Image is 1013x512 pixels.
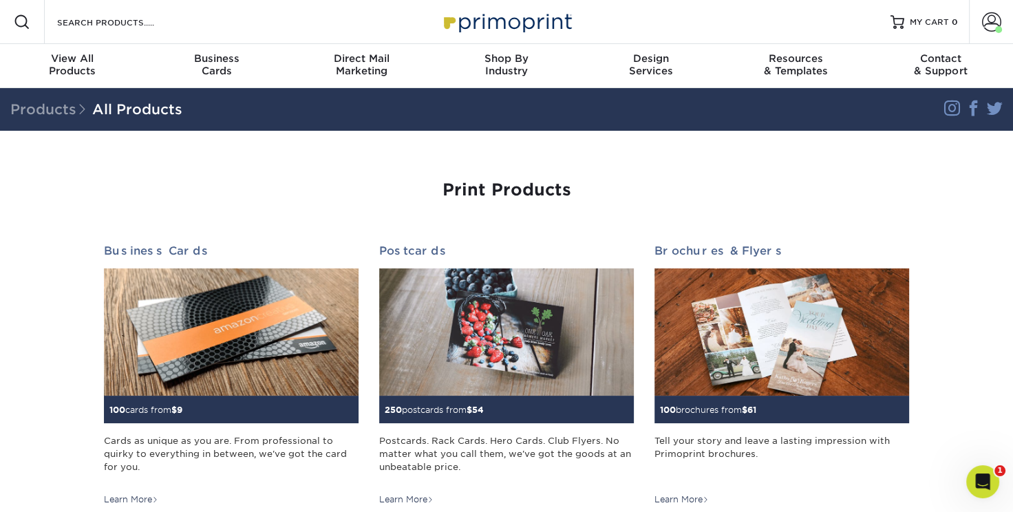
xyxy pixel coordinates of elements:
h2: Brochures & Flyers [654,244,909,257]
h2: Postcards [379,244,634,257]
small: cards from [109,405,182,415]
span: 100 [109,405,125,415]
small: postcards from [385,405,484,415]
span: $ [171,405,177,415]
img: Primoprint [438,7,575,36]
span: Design [579,52,723,65]
h1: Print Products [104,180,909,200]
h2: Business Cards [104,244,359,257]
div: Cards as unique as you are. From professional to quirky to everything in between, we've got the c... [104,434,359,484]
div: Cards [145,52,289,77]
span: Products [10,101,92,118]
span: 1 [994,465,1005,476]
span: 61 [747,405,756,415]
div: Services [579,52,723,77]
a: Brochures & Flyers 100brochures from$61 Tell your story and leave a lasting impression with Primo... [654,244,909,506]
small: brochures from [660,405,756,415]
a: Contact& Support [868,44,1013,88]
a: BusinessCards [145,44,289,88]
div: Industry [434,52,579,77]
iframe: Intercom live chat [966,465,999,498]
span: 250 [385,405,402,415]
a: DesignServices [579,44,723,88]
span: Direct Mail [290,52,434,65]
div: Tell your story and leave a lasting impression with Primoprint brochures. [654,434,909,484]
span: $ [467,405,472,415]
div: Marketing [290,52,434,77]
a: Direct MailMarketing [290,44,434,88]
div: & Templates [723,52,868,77]
a: Business Cards 100cards from$9 Cards as unique as you are. From professional to quirky to everyth... [104,244,359,506]
span: 54 [472,405,484,415]
a: All Products [92,101,182,118]
div: Learn More [654,493,709,506]
div: Postcards. Rack Cards. Hero Cards. Club Flyers. No matter what you call them, we've got the goods... [379,434,634,484]
img: Business Cards [104,268,359,396]
span: Contact [868,52,1013,65]
a: Postcards 250postcards from$54 Postcards. Rack Cards. Hero Cards. Club Flyers. No matter what you... [379,244,634,506]
div: & Support [868,52,1013,77]
img: Postcards [379,268,634,396]
a: Resources& Templates [723,44,868,88]
span: 0 [952,17,958,27]
span: 100 [660,405,676,415]
span: Business [145,52,289,65]
img: Brochures & Flyers [654,268,909,396]
span: MY CART [910,17,949,28]
span: 9 [177,405,182,415]
span: Shop By [434,52,579,65]
span: Resources [723,52,868,65]
input: SEARCH PRODUCTS..... [56,14,190,30]
span: $ [742,405,747,415]
a: Shop ByIndustry [434,44,579,88]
